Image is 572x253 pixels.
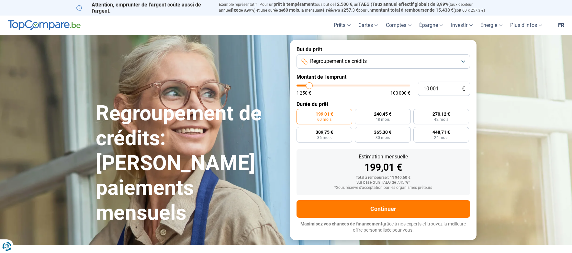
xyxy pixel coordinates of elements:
a: fr [554,16,568,35]
span: 42 mois [434,118,448,121]
span: 60 mois [317,118,331,121]
h1: Regroupement de crédits: [PERSON_NAME] paiements mensuels [96,101,282,225]
button: Continuer [297,200,470,218]
span: montant total à rembourser de 15.438 € [372,7,454,13]
span: 48 mois [376,118,390,121]
label: Montant de l'emprunt [297,74,470,80]
span: 448,71 € [432,130,450,134]
span: TAEG (Taux annuel effectif global) de 8,99% [358,2,448,7]
div: Estimation mensuelle [302,154,465,159]
span: Regroupement de crédits [310,58,367,65]
div: 199,01 € [302,163,465,172]
span: 270,12 € [432,112,450,116]
div: *Sous réserve d'acceptation par les organismes prêteurs [302,186,465,190]
span: € [462,86,465,92]
div: Total à rembourser: 11 940,60 € [302,176,465,180]
span: 24 mois [434,136,448,140]
span: 36 mois [317,136,331,140]
div: Sur base d'un TAEG de 7,45 %* [302,180,465,185]
span: 240,45 € [374,112,391,116]
span: prêt à tempérament [274,2,315,7]
span: 60 mois [283,7,299,13]
a: Prêts [330,16,354,35]
a: Énergie [477,16,506,35]
a: Comptes [382,16,415,35]
span: 30 mois [376,136,390,140]
span: 199,01 € [316,112,333,116]
span: 1 250 € [297,91,311,95]
span: fixe [231,7,239,13]
a: Épargne [415,16,447,35]
a: Plus d'infos [506,16,546,35]
a: Investir [447,16,477,35]
p: Attention, emprunter de l'argent coûte aussi de l'argent. [76,2,211,14]
span: 12.500 € [334,2,352,7]
button: Regroupement de crédits [297,54,470,69]
label: Durée du prêt [297,101,470,107]
span: Maximisez vos chances de financement [300,221,382,226]
span: 365,30 € [374,130,391,134]
span: 309,75 € [316,130,333,134]
label: But du prêt [297,46,470,52]
p: grâce à nos experts et trouvez la meilleure offre personnalisée pour vous. [297,221,470,234]
img: TopCompare [8,20,81,30]
span: 100 000 € [390,91,410,95]
p: Exemple représentatif : Pour un tous but de , un (taux débiteur annuel de 8,99%) et une durée de ... [219,2,496,13]
span: 257,3 € [343,7,358,13]
a: Cartes [354,16,382,35]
